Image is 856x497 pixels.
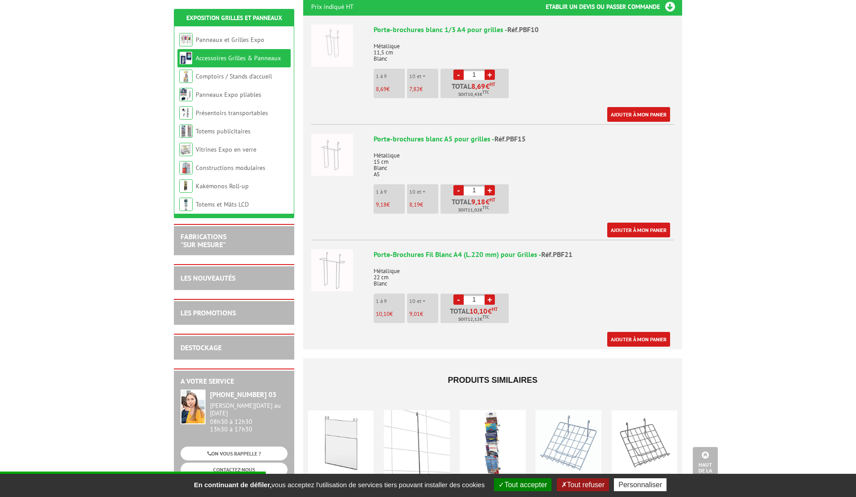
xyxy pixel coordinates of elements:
a: LES PROMOTIONS [181,308,236,317]
img: Accessoires Grilles & Panneaux [179,51,193,65]
span: 10,10 [469,307,488,315]
p: Total [443,83,509,98]
a: DESTOCKAGE [181,343,222,352]
span: 8,69 [471,83,486,90]
a: Kakémonos Roll-up [196,182,249,190]
a: LES NOUVEAUTÉS [181,273,235,282]
button: Tout accepter [494,478,551,491]
span: € [486,83,490,90]
sup: TTC [482,90,489,95]
sup: HT [490,197,495,203]
div: Porte-Brochures Fil Blanc A4 (L.220 mm) pour Grilles - [374,249,674,260]
a: Vitrines Expo en verre [196,145,256,153]
span: 9,01 [409,310,420,318]
span: Réf.PBF10 [507,25,539,34]
p: 1 à 9 [376,298,405,304]
a: CONTACTEZ-NOUS [181,463,288,476]
img: Porte-brochures blanc 1/3 A4 pour grilles [311,25,353,66]
button: Personnaliser (fenêtre modale) [614,478,667,491]
div: Porte-brochures blanc 1/3 A4 pour grilles - [374,25,674,35]
span: 10,43 [468,91,480,98]
a: ON VOUS RAPPELLE ? [181,447,288,460]
p: € [409,311,438,317]
img: Vitrines Expo en verre [179,143,193,156]
span: Réf.PBF15 [494,134,526,143]
a: Accessoires Grilles & Panneaux [196,54,281,62]
span: 8,69 [376,85,387,93]
sup: TTC [482,205,489,210]
p: 10 et + [409,189,438,195]
a: Totems publicitaires [196,127,251,135]
span: 8,19 [409,201,420,208]
span: vous acceptez l'utilisation de services tiers pouvant installer des cookies [189,481,489,489]
p: 10 et + [409,298,438,304]
a: Panneaux et Grilles Expo [196,36,264,44]
a: Comptoirs / Stands d'accueil [196,72,272,80]
p: € [376,86,405,92]
a: Totems et Mâts LCD [196,200,249,208]
p: Métallique 11,5 cm Blanc [374,37,674,62]
sup: HT [490,81,495,87]
a: FABRICATIONS"Sur Mesure" [181,232,226,249]
span: 11,02 [468,207,480,214]
span: Produits similaires [448,376,537,385]
span: Soit € [458,91,489,98]
strong: [PHONE_NUMBER] 03 [210,390,276,399]
a: Ajouter à mon panier [607,332,670,347]
img: Comptoirs / Stands d'accueil [179,70,193,83]
img: Porte-brochures blanc A5 pour grilles [311,134,353,176]
img: Panneaux et Grilles Expo [179,33,193,46]
a: Haut de la page [693,447,718,484]
img: Totems publicitaires [179,124,193,138]
a: - [453,185,464,195]
a: Panneaux Expo pliables [196,91,261,99]
span: € [486,198,490,205]
p: € [376,311,405,317]
p: Métallique 15 cm Blanc A5 [374,146,674,178]
a: Ajouter à mon panier [607,107,670,122]
span: 12,12 [468,316,480,323]
div: 08h30 à 12h30 13h30 à 17h30 [210,402,288,433]
a: + [485,70,495,80]
sup: HT [492,306,498,312]
img: Porte-Brochures Fil Blanc A4 (L.220 mm) pour Grilles [311,249,353,291]
span: 9,18 [471,198,486,205]
a: Ajouter à mon panier [607,223,670,237]
div: Porte-brochures blanc A5 pour grilles - [374,134,674,144]
img: Totems et Mâts LCD [179,198,193,211]
span: Réf.PBF21 [541,250,572,259]
p: 1 à 9 [376,73,405,79]
div: [PERSON_NAME][DATE] au [DATE] [210,402,288,417]
p: 1 à 9 [376,189,405,195]
p: Total [443,198,509,214]
a: + [485,294,495,305]
img: Constructions modulaires [179,161,193,174]
a: Constructions modulaires [196,164,265,172]
p: Total [443,307,509,323]
p: € [409,202,438,208]
span: 10,10 [376,310,390,318]
span: Soit € [458,207,489,214]
a: - [453,294,464,305]
a: Exposition Grilles et Panneaux [186,14,282,22]
img: Panneaux Expo pliables [179,88,193,101]
h2: A votre service [181,377,288,385]
sup: TTC [482,315,489,319]
p: Métallique 22 cm Blanc [374,262,674,287]
img: Kakémonos Roll-up [179,179,193,193]
a: - [453,70,464,80]
p: 10 et + [409,73,438,79]
span: 9,18 [376,201,387,208]
p: € [409,86,438,92]
span: Soit € [458,316,489,323]
a: Présentoirs transportables [196,109,268,117]
strong: En continuant de défiler, [194,481,272,489]
img: widget-service.jpg [181,389,206,424]
button: Tout refuser [557,478,609,491]
a: + [485,185,495,195]
p: € [376,202,405,208]
span: € [488,307,492,315]
span: 7,82 [409,85,420,93]
img: Présentoirs transportables [179,106,193,120]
